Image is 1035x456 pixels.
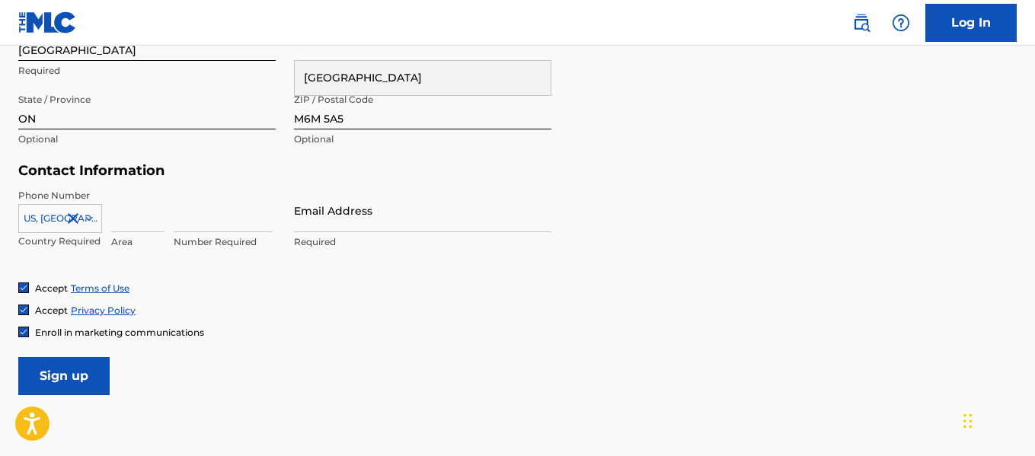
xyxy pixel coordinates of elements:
img: MLC Logo [18,11,77,33]
a: Privacy Policy [71,305,136,316]
p: Country Required [18,234,102,248]
iframe: Chat Widget [959,383,1035,456]
span: Accept [35,282,68,294]
span: Enroll in marketing communications [35,327,204,338]
div: Help [886,8,916,38]
a: Terms of Use [71,282,129,294]
div: Drag [963,398,973,444]
img: checkbox [19,283,28,292]
input: Sign up [18,357,110,395]
a: Public Search [846,8,877,38]
p: Area [111,235,165,249]
img: checkbox [19,305,28,314]
p: Optional [294,132,551,146]
p: Required [294,235,551,249]
img: checkbox [19,327,28,336]
div: [GEOGRAPHIC_DATA] [295,61,551,95]
p: Number Required [174,235,273,249]
img: search [852,14,870,32]
p: Optional [18,132,276,146]
p: Required [18,64,276,78]
span: Accept [35,305,68,316]
a: Log In [925,4,1017,42]
img: help [892,14,910,32]
h5: Contact Information [18,162,551,180]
